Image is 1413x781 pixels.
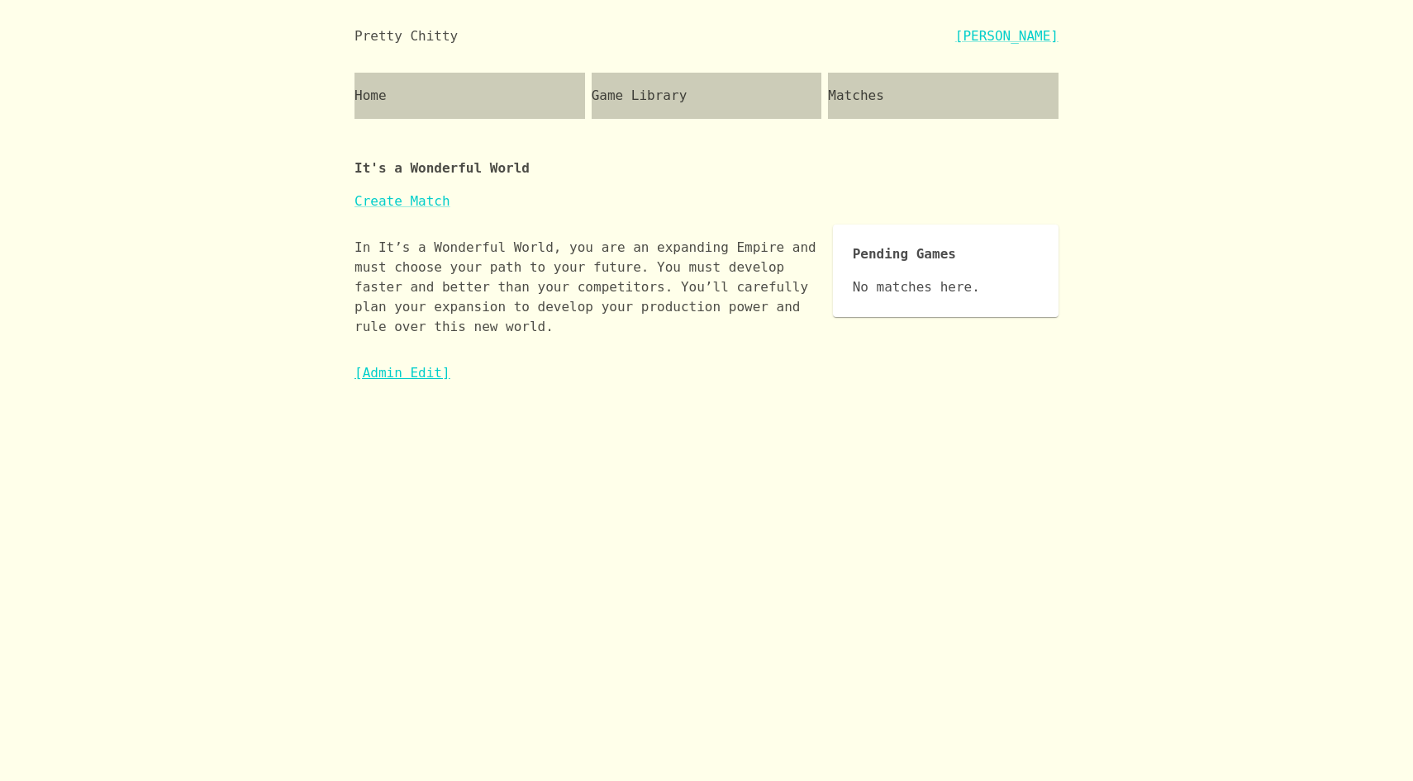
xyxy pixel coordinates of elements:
[354,73,585,119] a: Home
[354,26,458,46] div: Pretty Chitty
[853,244,1039,264] p: Pending Games
[354,193,450,209] a: Create Match
[955,26,1059,46] a: [PERSON_NAME]
[853,277,1039,297] p: No matches here.
[592,73,822,119] a: Game Library
[354,132,1059,192] p: It's a Wonderful World
[354,238,820,337] p: In It’s a Wonderful World, you are an expanding Empire and must choose your path to your future. ...
[354,365,450,381] a: [Admin Edit]
[828,73,1059,119] a: Matches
